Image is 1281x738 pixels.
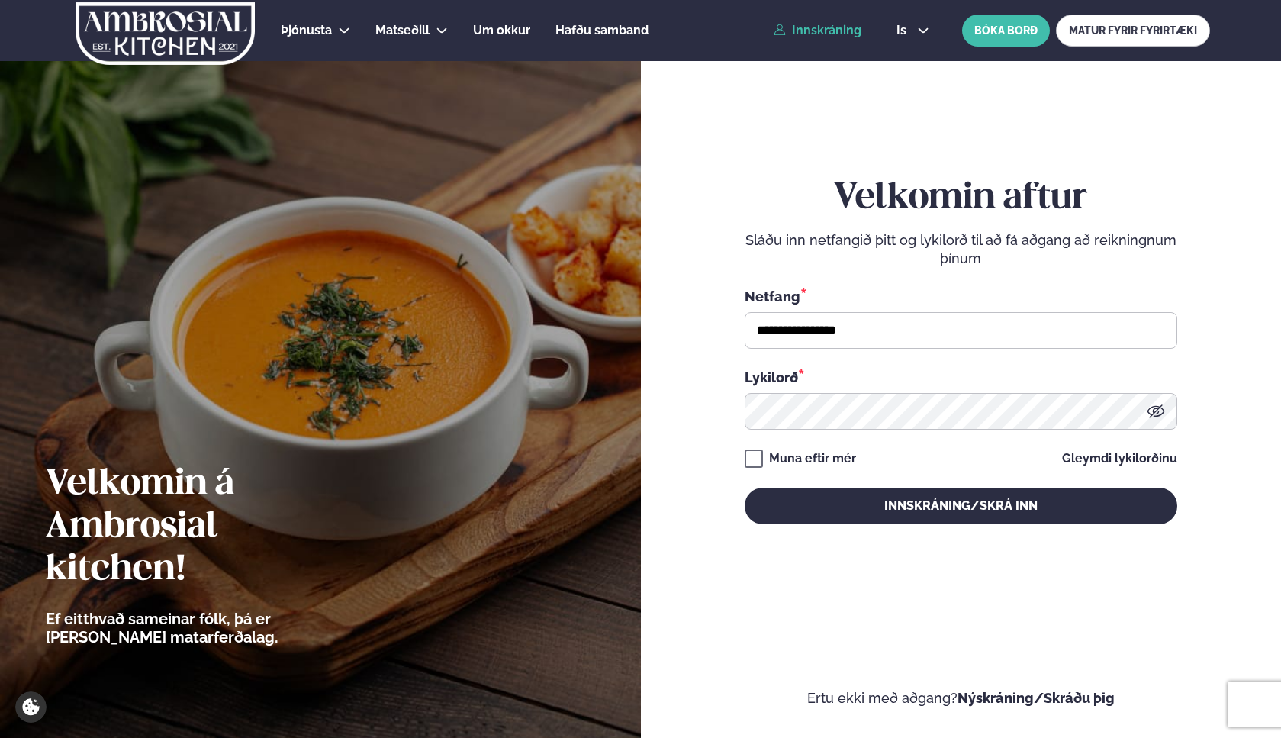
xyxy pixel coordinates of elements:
p: Ertu ekki með aðgang? [687,689,1236,707]
h2: Velkomin aftur [745,177,1177,220]
span: Hafðu samband [555,23,649,37]
span: Þjónusta [281,23,332,37]
a: Um okkur [473,21,530,40]
span: is [896,24,911,37]
div: Lykilorð [745,367,1177,387]
span: Um okkur [473,23,530,37]
a: Nýskráning/Skráðu þig [958,690,1115,706]
img: logo [74,2,256,65]
button: BÓKA BORÐ [962,15,1050,47]
a: Matseðill [375,21,430,40]
a: MATUR FYRIR FYRIRTÆKI [1056,15,1210,47]
p: Ef eitthvað sameinar fólk, þá er [PERSON_NAME] matarferðalag. [46,610,362,646]
span: Matseðill [375,23,430,37]
button: Innskráning/Skrá inn [745,488,1177,524]
h2: Velkomin á Ambrosial kitchen! [46,463,362,591]
a: Gleymdi lykilorðinu [1062,453,1177,465]
a: Hafðu samband [555,21,649,40]
button: is [884,24,941,37]
a: Cookie settings [15,691,47,723]
div: Netfang [745,286,1177,306]
p: Sláðu inn netfangið þitt og lykilorð til að fá aðgang að reikningnum þínum [745,231,1177,268]
a: Innskráning [774,24,861,37]
a: Þjónusta [281,21,332,40]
